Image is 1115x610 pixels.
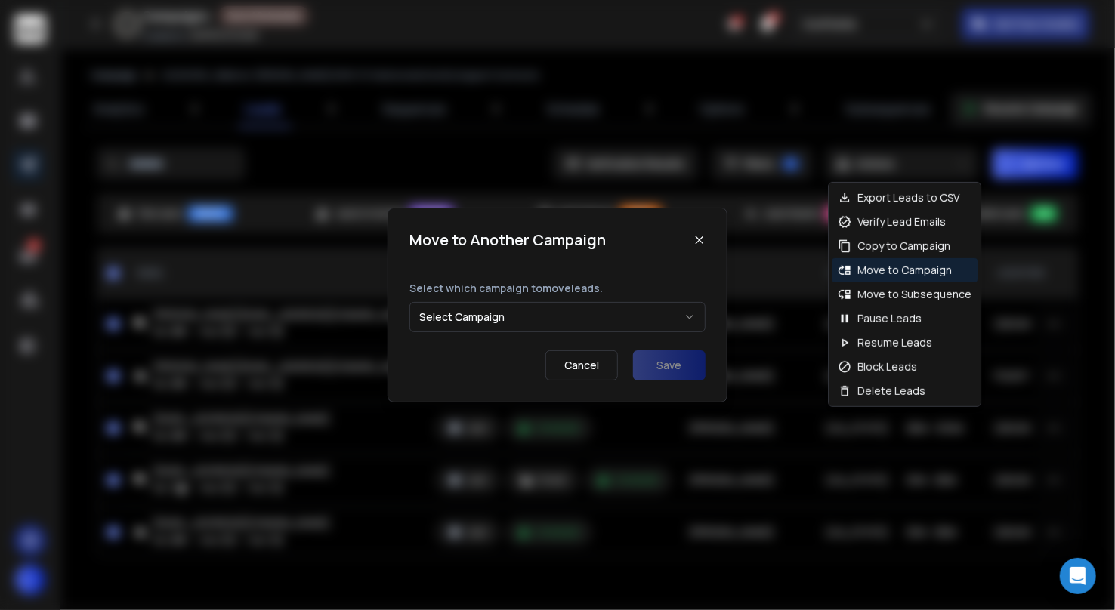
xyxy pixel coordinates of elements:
[857,263,952,278] p: Move to Campaign
[857,359,917,374] p: Block Leads
[857,287,971,302] p: Move to Subsequence
[857,384,925,399] p: Delete Leads
[857,214,946,230] p: Verify Lead Emails
[857,190,959,205] p: Export Leads to CSV
[857,335,932,350] p: Resume Leads
[545,350,618,380] p: Cancel
[857,311,922,326] p: Pause Leads
[857,239,950,254] p: Copy to Campaign
[1060,558,1096,594] div: Open Intercom Messenger
[409,302,706,332] button: Select Campaign
[409,230,606,251] h1: Move to Another Campaign
[409,281,706,296] p: Select which campaign to move leads.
